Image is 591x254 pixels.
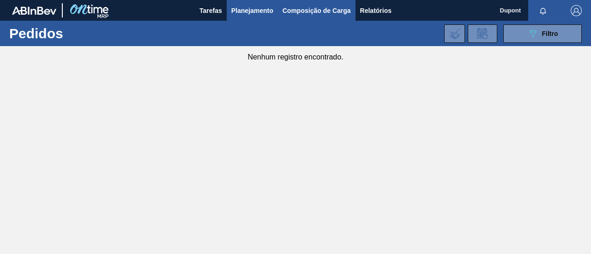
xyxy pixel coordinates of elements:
[468,24,497,43] div: Solicitação de Revisão de Pedidos
[231,5,273,16] span: Planejamento
[9,28,137,39] h1: Pedidos
[283,5,351,16] span: Composição de Carga
[12,6,56,15] img: TNhmsLtSVTkK8tSr43FrP2fwEKptu5GPRR3wAAAABJRU5ErkJggg==
[444,24,465,43] div: Importar Negociações dos Pedidos
[528,4,558,17] button: Notificações
[542,30,558,37] span: Filtro
[503,24,582,43] button: Filtro
[571,5,582,16] img: Logout
[360,5,392,16] span: Relatórios
[199,5,222,16] span: Tarefas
